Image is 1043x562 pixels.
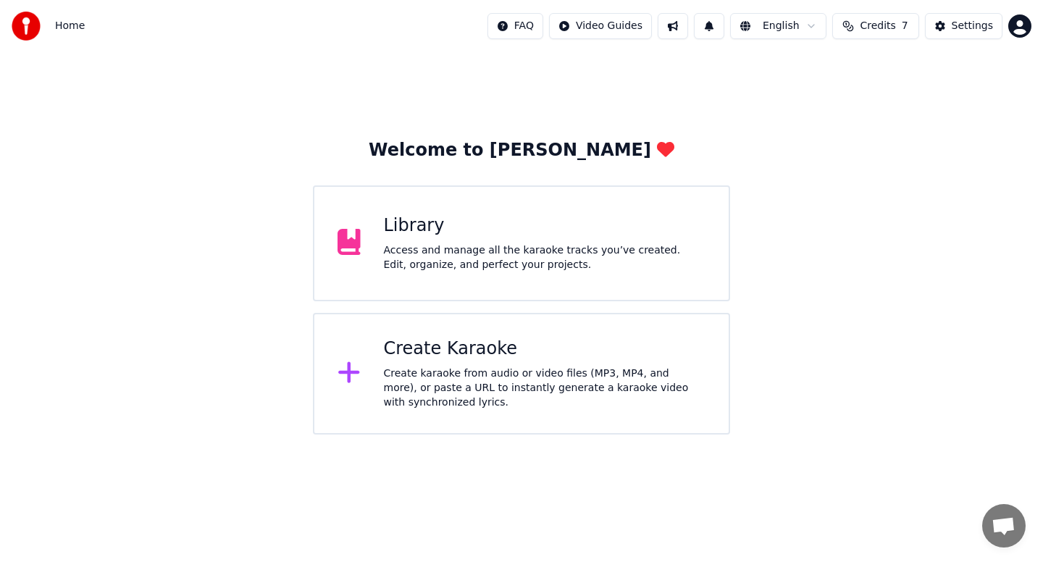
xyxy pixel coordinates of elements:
[12,12,41,41] img: youka
[487,13,543,39] button: FAQ
[952,19,993,33] div: Settings
[55,19,85,33] nav: breadcrumb
[384,243,706,272] div: Access and manage all the karaoke tracks you’ve created. Edit, organize, and perfect your projects.
[902,19,908,33] span: 7
[55,19,85,33] span: Home
[860,19,895,33] span: Credits
[832,13,919,39] button: Credits7
[384,337,706,361] div: Create Karaoke
[384,214,706,238] div: Library
[925,13,1002,39] button: Settings
[384,366,706,410] div: Create karaoke from audio or video files (MP3, MP4, and more), or paste a URL to instantly genera...
[982,504,1026,548] div: Open chat
[369,139,674,162] div: Welcome to [PERSON_NAME]
[549,13,652,39] button: Video Guides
